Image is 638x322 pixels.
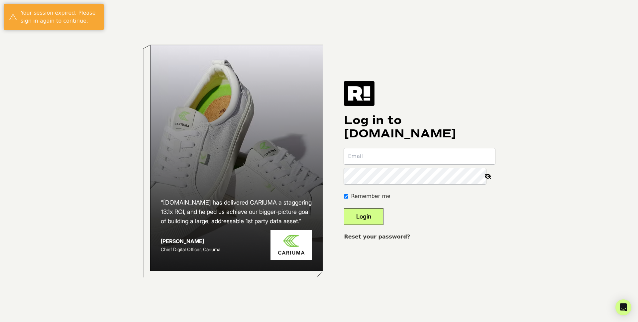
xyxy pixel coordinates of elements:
[270,230,312,260] img: Cariuma
[351,192,390,200] label: Remember me
[21,9,99,25] div: Your session expired. Please sign in again to continue.
[344,81,374,106] img: Retention.com
[161,238,204,244] strong: [PERSON_NAME]
[344,234,410,240] a: Reset your password?
[161,198,312,226] h2: “[DOMAIN_NAME] has delivered CARIUMA a staggering 13.1x ROI, and helped us achieve our bigger-pic...
[344,208,383,225] button: Login
[161,246,220,252] span: Chief Digital Officer, Cariuma
[344,148,495,164] input: Email
[615,299,631,315] div: Open Intercom Messenger
[344,114,495,140] h1: Log in to [DOMAIN_NAME]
